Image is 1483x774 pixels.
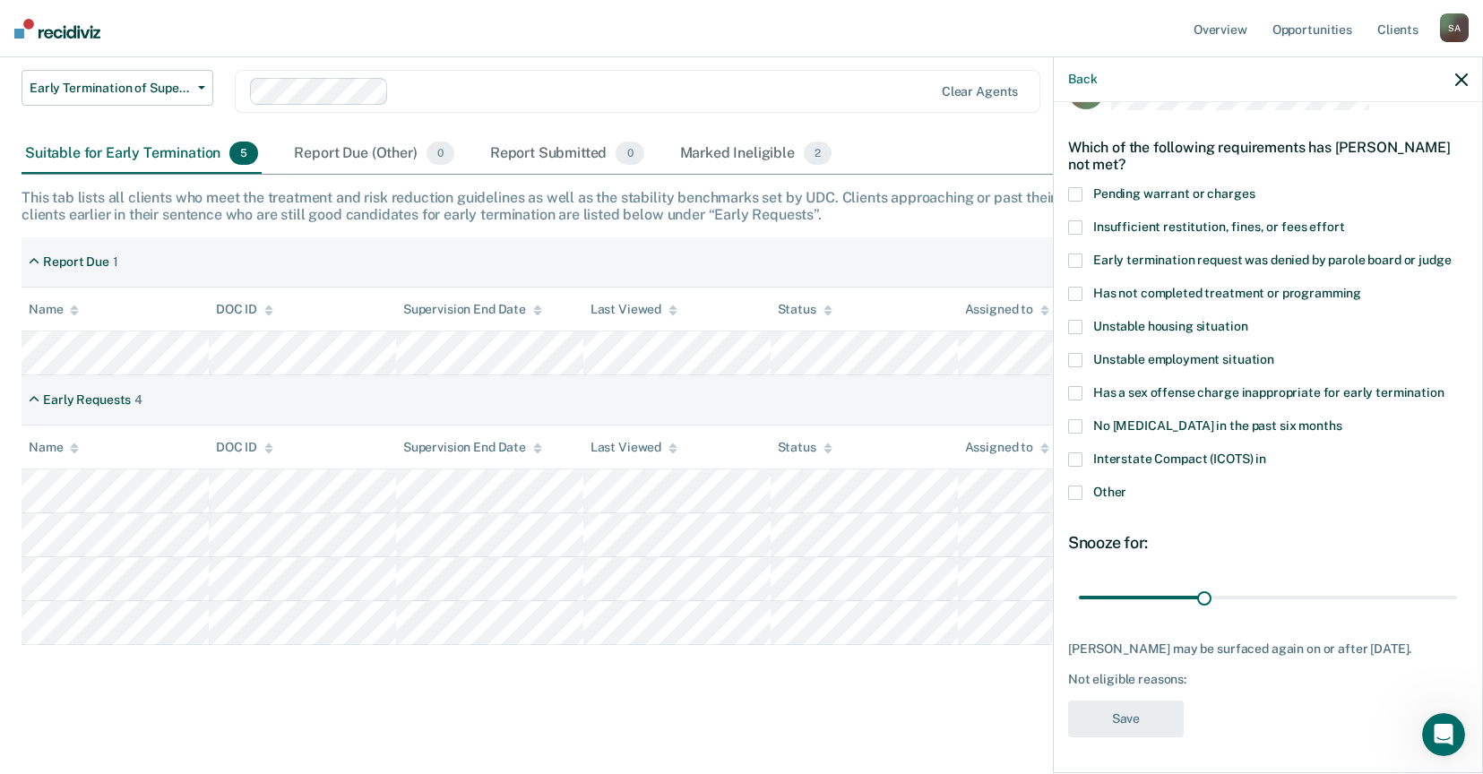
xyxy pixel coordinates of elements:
div: Assigned to [965,302,1049,317]
span: Early termination request was denied by parole board or judge [1093,253,1451,267]
span: 5 [229,142,258,165]
div: Last Viewed [591,302,677,317]
span: Early Termination of Supervision [30,81,191,96]
div: Early Requests [43,392,131,408]
div: S A [1440,13,1469,42]
span: Other [1093,485,1126,499]
span: 0 [427,142,454,165]
span: 2 [804,142,832,165]
div: Not eligible reasons: [1068,672,1468,687]
div: DOC ID [216,440,273,455]
div: Snooze for: [1068,533,1468,553]
span: 0 [616,142,643,165]
span: Pending warrant or charges [1093,186,1255,201]
span: Has a sex offense charge inappropriate for early termination [1093,385,1444,400]
span: No [MEDICAL_DATA] in the past six months [1093,418,1341,433]
div: Status [778,440,832,455]
button: Save [1068,701,1184,737]
div: Report Due (Other) [290,134,457,174]
div: Report Due [43,254,109,270]
div: Clear agents [942,84,1018,99]
iframe: Intercom live chat [1422,713,1465,756]
div: Name [29,440,79,455]
div: Assigned to [965,440,1049,455]
div: Status [778,302,832,317]
div: 4 [134,392,142,408]
div: Last Viewed [591,440,677,455]
div: Supervision End Date [403,302,542,317]
div: Which of the following requirements has [PERSON_NAME] not met? [1068,125,1468,187]
button: Back [1068,72,1097,87]
div: Marked Ineligible [677,134,836,174]
div: This tab lists all clients who meet the treatment and risk reduction guidelines as well as the st... [22,189,1461,223]
span: Unstable housing situation [1093,319,1247,333]
span: Has not completed treatment or programming [1093,286,1361,300]
div: Suitable for Early Termination [22,134,262,174]
span: Interstate Compact (ICOTS) in [1093,451,1266,466]
div: Report Submitted [487,134,648,174]
div: 1 [113,254,118,270]
div: DOC ID [216,302,273,317]
span: Unstable employment situation [1093,352,1274,366]
div: [PERSON_NAME] may be surfaced again on or after [DATE]. [1068,641,1468,657]
div: Name [29,302,79,317]
div: Supervision End Date [403,440,542,455]
img: Recidiviz [14,19,100,39]
span: Insufficient restitution, fines, or fees effort [1093,219,1344,234]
